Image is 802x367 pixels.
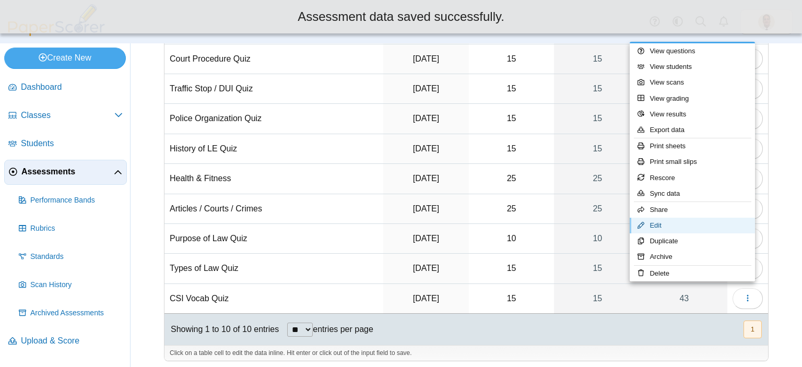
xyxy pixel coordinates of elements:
time: Aug 5, 2024 at 3:55 PM [413,264,439,273]
a: View students [630,59,755,75]
a: Rescore [630,170,755,186]
a: Assessments [4,160,127,185]
a: Rubrics [15,216,127,241]
span: Students [21,138,123,149]
div: Assessment data saved successfully. [8,8,794,26]
td: Types of Law Quiz [164,254,383,283]
time: Oct 10, 2024 at 9:30 AM [413,174,439,183]
a: 15 [554,104,641,133]
a: PaperScorer [4,29,109,38]
a: Archive [630,249,755,265]
a: 10 [554,224,641,253]
span: Performance Bands [30,195,123,206]
td: 15 [469,134,554,164]
a: View questions [630,43,755,59]
a: View scans [630,75,755,90]
td: CSI Vocab Quiz [164,284,383,314]
span: Dashboard [21,81,123,93]
a: Archived Assessments [15,301,127,326]
a: 15 [554,134,641,163]
a: Export data [630,122,755,138]
a: Dashboard [4,75,127,100]
td: 15 [469,104,554,134]
span: Upload & Score [21,335,123,347]
td: Purpose of Law Quiz [164,224,383,254]
td: Articles / Courts / Crimes [164,194,383,224]
td: Health & Fitness [164,164,383,194]
a: Classes [4,103,127,128]
span: Scan History [30,280,123,290]
span: Standards [30,252,123,262]
a: Share [630,202,755,218]
a: 15 [554,74,641,103]
a: 15 [554,254,641,283]
td: 25 [469,194,554,224]
time: Oct 22, 2024 at 3:03 PM [413,114,439,123]
button: 1 [744,321,762,338]
a: 25 [554,194,641,223]
div: Click on a table cell to edit the data inline. Hit enter or click out of the input field to save. [164,345,768,361]
td: Traffic Stop / DUI Quiz [164,74,383,104]
td: 15 [469,74,554,104]
td: 25 [469,164,554,194]
a: Duplicate [630,233,755,249]
div: Showing 1 to 10 of 10 entries [164,314,279,345]
a: Upload & Score [4,329,127,354]
a: Performance Bands [15,188,127,213]
span: Assessments [21,166,114,177]
a: Standards [15,244,127,269]
time: Nov 12, 2024 at 3:55 PM [413,84,439,93]
a: Sync data [630,186,755,202]
a: View results [630,106,755,122]
a: 15 [554,44,641,74]
time: Aug 5, 2024 at 3:55 PM [413,234,439,243]
time: Oct 21, 2024 at 3:56 PM [413,144,439,153]
td: Court Procedure Quiz [164,44,383,74]
td: 15 [469,284,554,314]
span: Rubrics [30,223,123,234]
td: 10 [469,224,554,254]
span: Archived Assessments [30,308,123,318]
time: Feb 6, 2025 at 5:44 PM [413,54,439,63]
a: Create New [4,48,126,68]
a: Students [4,132,127,157]
td: 15 [469,254,554,283]
time: Aug 28, 2024 at 3:22 PM [413,204,439,213]
a: Scan History [15,273,127,298]
nav: pagination [742,321,762,338]
td: Police Organization Quiz [164,104,383,134]
a: Delete [630,266,755,281]
a: 25 [554,164,641,193]
td: 15 [469,44,554,74]
a: View grading [630,91,755,106]
a: Edit [630,218,755,233]
a: Print small slips [630,154,755,170]
label: entries per page [313,325,373,334]
a: Print sheets [630,138,755,154]
a: 43 [641,284,727,313]
span: Classes [21,110,114,121]
a: 15 [554,284,641,313]
td: History of LE Quiz [164,134,383,164]
time: Aug 5, 2024 at 2:55 PM [413,294,439,303]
